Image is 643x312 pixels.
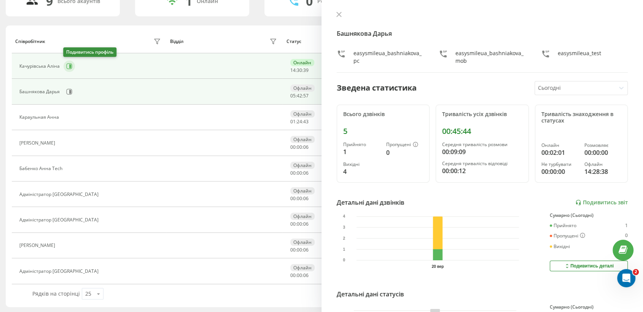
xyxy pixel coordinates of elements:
[337,198,404,207] div: Детальні дані дзвінків
[343,215,345,219] text: 4
[337,29,628,38] h4: Башнякова Дарья
[343,111,423,118] div: Всього дзвінків
[19,166,64,171] div: Бабенко Анна Tech
[290,68,309,73] div: : :
[19,243,57,248] div: [PERSON_NAME]
[343,236,345,240] text: 2
[432,264,444,269] text: 20 вер
[290,247,309,253] div: : :
[297,92,302,99] span: 42
[290,59,314,66] div: Онлайн
[19,192,100,197] div: Адміністратор [GEOGRAPHIC_DATA]
[541,143,578,148] div: Онлайн
[290,110,315,118] div: Офлайн
[575,199,628,206] a: Подивитись звіт
[564,263,614,269] div: Подивитись деталі
[343,258,345,263] text: 0
[297,221,302,227] span: 00
[297,195,302,202] span: 00
[290,170,296,176] span: 00
[170,39,183,44] div: Відділ
[343,147,380,156] div: 1
[343,247,345,252] text: 1
[541,167,578,176] div: 00:00:00
[290,272,296,279] span: 00
[290,221,309,227] div: : :
[541,148,578,157] div: 00:02:01
[290,187,315,194] div: Офлайн
[343,167,380,176] div: 4
[286,39,301,44] div: Статус
[558,49,601,65] div: easysmileua_test
[541,111,621,124] div: Тривалість знаходження в статусах
[455,49,525,65] div: easysmileua_bashniakova_mob
[32,290,80,297] span: Рядків на сторінці
[290,118,296,125] span: 01
[297,67,302,73] span: 30
[290,92,296,99] span: 05
[290,247,296,253] span: 00
[290,145,309,150] div: : :
[290,136,315,143] div: Офлайн
[290,144,296,150] span: 00
[625,223,628,228] div: 1
[290,84,315,92] div: Офлайн
[617,269,635,287] iframe: Intercom live chat
[290,196,309,201] div: : :
[442,161,522,166] div: Середня тривалість відповіді
[290,170,309,176] div: : :
[584,143,621,148] div: Розмовляє
[442,166,522,175] div: 00:00:12
[584,148,621,157] div: 00:00:00
[343,162,380,167] div: Вихідні
[19,89,62,94] div: Башнякова Дарья
[290,273,309,278] div: : :
[442,142,522,147] div: Середня тривалість розмови
[386,142,423,148] div: Пропущені
[550,261,628,271] button: Подивитись деталі
[290,162,315,169] div: Офлайн
[303,170,309,176] span: 06
[290,213,315,220] div: Офлайн
[337,290,404,299] div: Детальні дані статусів
[290,239,315,246] div: Офлайн
[63,48,116,57] div: Подивитись профіль
[550,213,628,218] div: Сумарно (Сьогодні)
[297,118,302,125] span: 24
[353,49,423,65] div: easysmileua_bashniakova_pc
[442,111,522,118] div: Тривалість усіх дзвінків
[633,269,639,275] span: 2
[541,162,578,167] div: Не турбувати
[303,118,309,125] span: 43
[584,167,621,176] div: 14:28:38
[442,147,522,156] div: 00:09:09
[442,127,522,136] div: 00:45:44
[303,221,309,227] span: 06
[85,290,91,298] div: 25
[386,148,423,157] div: 0
[19,115,61,120] div: Караульная Анна
[303,195,309,202] span: 06
[303,272,309,279] span: 06
[303,247,309,253] span: 06
[303,67,309,73] span: 39
[290,221,296,227] span: 00
[584,162,621,167] div: Офлайн
[303,92,309,99] span: 57
[297,272,302,279] span: 00
[337,82,417,94] div: Зведена статистика
[297,144,302,150] span: 00
[19,64,62,69] div: Качурівська Аліна
[343,142,380,147] div: Прийнято
[15,39,45,44] div: Співробітник
[303,144,309,150] span: 06
[550,233,585,239] div: Пропущені
[19,140,57,146] div: [PERSON_NAME]
[625,233,628,239] div: 0
[343,225,345,229] text: 3
[550,304,628,310] div: Сумарно (Сьогодні)
[290,67,296,73] span: 14
[19,217,100,223] div: Адміністратор [GEOGRAPHIC_DATA]
[290,195,296,202] span: 00
[19,269,100,274] div: Адміністратор [GEOGRAPHIC_DATA]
